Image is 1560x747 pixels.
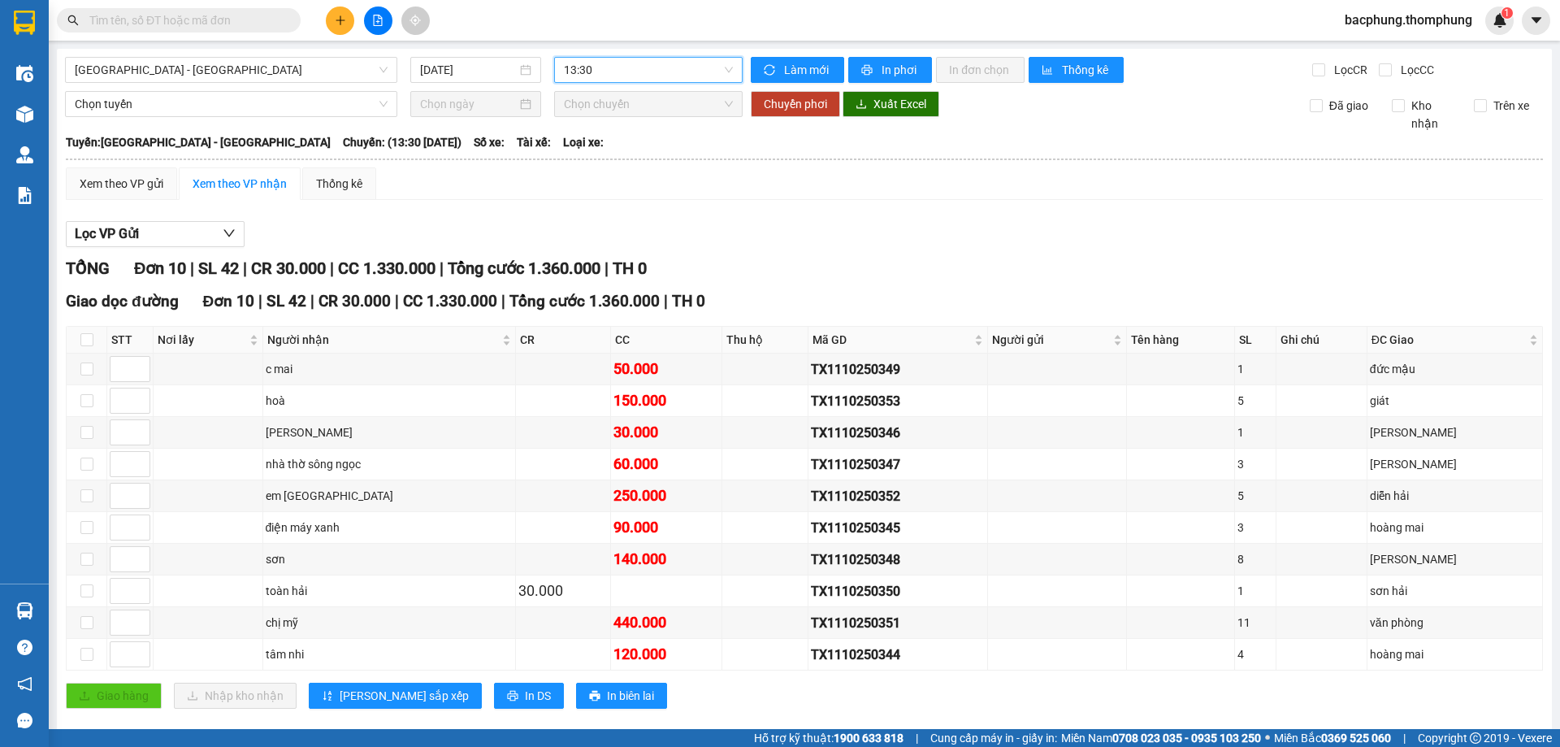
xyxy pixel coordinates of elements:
span: ⚪️ [1265,735,1270,741]
div: TX1110250346 [811,423,986,443]
span: SL 42 [266,292,306,311]
button: uploadGiao hàng [66,683,162,709]
div: TX1110250348 [811,549,986,570]
div: TX1110250347 [811,454,986,475]
span: Kho nhận [1405,97,1462,132]
div: đức mậu [1370,360,1540,378]
div: Thống kê [316,175,362,193]
span: Nơi lấy [158,331,246,349]
div: 4 [1237,645,1273,663]
span: down [223,227,236,240]
div: [PERSON_NAME] [1370,550,1540,568]
span: download [856,98,867,111]
span: Chọn chuyến [564,92,733,116]
span: printer [589,690,600,703]
div: sơn hải [1370,582,1540,600]
span: aim [409,15,421,26]
td: TX1110250351 [808,607,989,639]
div: 30.000 [518,580,609,602]
span: file-add [372,15,383,26]
div: 440.000 [613,611,718,634]
button: bar-chartThống kê [1029,57,1124,83]
span: Miền Nam [1061,729,1261,747]
div: 1 [1237,360,1273,378]
span: sort-ascending [322,690,333,703]
div: 1 [1237,582,1273,600]
div: hoàng mai [1370,519,1540,536]
span: In phơi [882,61,919,79]
div: 5 [1237,392,1273,410]
td: TX1110250349 [808,354,989,385]
img: warehouse-icon [16,146,33,163]
span: Đơn 10 [134,258,186,278]
div: 5 [1237,487,1273,505]
span: CC 1.330.000 [403,292,497,311]
span: 1 [1504,7,1510,19]
th: Ghi chú [1276,327,1367,354]
div: 90.000 [613,516,718,539]
span: Người gửi [992,331,1110,349]
span: SL 42 [198,258,239,278]
span: sync [764,64,778,77]
button: sort-ascending[PERSON_NAME] sắp xếp [309,683,482,709]
button: file-add [364,7,392,35]
button: printerIn biên lai [576,683,667,709]
td: TX1110250353 [808,385,989,417]
th: STT [107,327,154,354]
span: Hỗ trợ kỹ thuật: [754,729,903,747]
div: em [GEOGRAPHIC_DATA] [266,487,513,505]
span: CC 1.330.000 [338,258,435,278]
div: [PERSON_NAME] [1370,455,1540,473]
div: điện máy xanh [266,519,513,536]
span: TỔNG [66,258,110,278]
span: | [501,292,505,311]
button: In đơn chọn [936,57,1025,83]
td: TX1110250345 [808,512,989,544]
img: warehouse-icon [16,65,33,82]
div: tâm nhi [266,645,513,663]
div: TX1110250345 [811,518,986,538]
span: notification [17,676,32,692]
button: Lọc VP Gửi [66,221,245,247]
span: Chọn tuyến [75,92,388,116]
span: [PERSON_NAME] sắp xếp [340,687,469,705]
span: | [190,258,194,278]
span: | [258,292,262,311]
span: Lọc VP Gửi [75,224,139,244]
span: Người nhận [267,331,499,349]
div: diễn hải [1370,487,1540,505]
span: Tổng cước 1.360.000 [448,258,600,278]
span: Mã GD [812,331,972,349]
div: [PERSON_NAME] [1370,423,1540,441]
span: Tổng cước 1.360.000 [509,292,660,311]
span: TH 0 [613,258,647,278]
div: 50.000 [613,358,718,380]
span: ĐC Giao [1371,331,1526,349]
span: Lọc CC [1394,61,1436,79]
div: 150.000 [613,389,718,412]
span: Thống kê [1062,61,1111,79]
th: CR [516,327,612,354]
strong: 1900 633 818 [834,732,903,745]
span: | [310,292,314,311]
button: syncLàm mới [751,57,844,83]
div: TX1110250344 [811,645,986,665]
img: solution-icon [16,187,33,204]
div: văn phòng [1370,614,1540,632]
strong: 0369 525 060 [1321,732,1391,745]
input: Tìm tên, số ĐT hoặc mã đơn [89,11,281,29]
div: 3 [1237,455,1273,473]
div: c mai [266,360,513,378]
span: | [330,258,334,278]
span: bar-chart [1042,64,1055,77]
div: 250.000 [613,484,718,507]
td: TX1110250348 [808,544,989,575]
span: Tài xế: [517,133,551,151]
img: warehouse-icon [16,602,33,619]
img: warehouse-icon [16,106,33,123]
span: question-circle [17,640,32,655]
span: CR 30.000 [318,292,391,311]
td: TX1110250347 [808,449,989,480]
img: icon-new-feature [1493,13,1507,28]
div: TX1110250352 [811,486,986,506]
